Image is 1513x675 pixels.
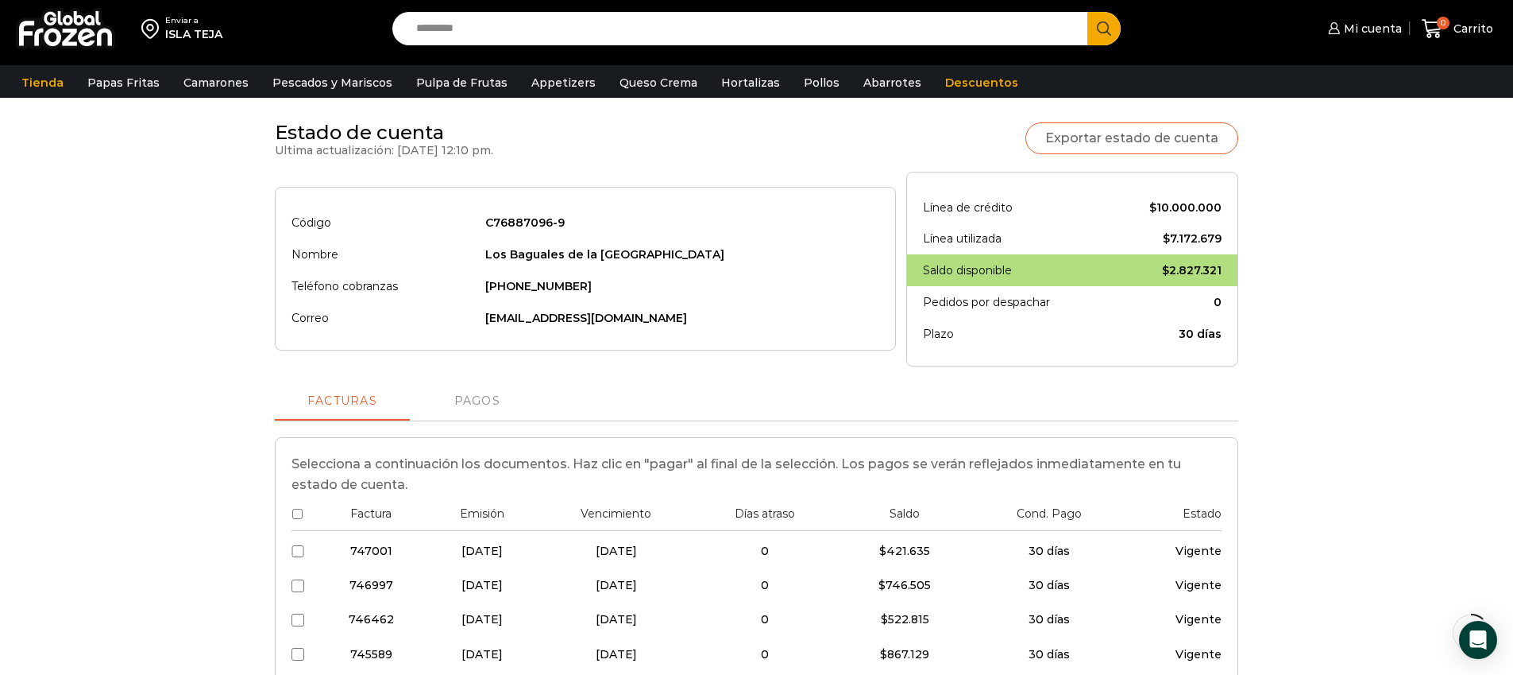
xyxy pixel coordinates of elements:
[1175,544,1222,558] span: Vigente
[408,68,515,98] a: Pulpa de Frutas
[761,578,769,592] span: 0
[1149,200,1156,215] span: $
[461,612,503,627] span: [DATE]
[878,578,931,592] bdi: 746.505
[350,647,392,661] span: 745589
[1340,21,1402,37] span: Mi cuenta
[923,254,1110,286] th: Saldo disponible
[1175,578,1222,592] span: Vigente
[1110,318,1222,350] td: 30 días
[350,506,392,521] span: Factura
[596,647,637,661] span: [DATE]
[477,239,879,270] td: Los Baguales de la [GEOGRAPHIC_DATA]
[1163,231,1222,246] bdi: 7.172.679
[477,302,879,334] td: [EMAIL_ADDRESS][DOMAIN_NAME]
[881,612,929,627] bdi: 522.815
[1149,200,1222,215] bdi: 10.000.000
[713,68,788,98] a: Hortalizas
[275,122,493,145] h2: Estado de cuenta
[923,286,1110,318] th: Pedidos por despachar
[1175,647,1222,661] span: Vigente
[761,544,769,558] span: 0
[880,647,929,661] bdi: 867.129
[1449,21,1493,37] span: Carrito
[881,612,888,627] span: $
[275,145,493,156] p: Ultima actualización: [DATE] 12:10 pm.
[477,204,879,239] td: C76887096-9
[581,506,651,521] span: Vencimiento
[612,68,705,98] a: Queso Crema
[923,318,1110,350] th: Plazo
[1025,122,1238,154] a: Exportar estado de cuenta
[596,544,637,558] span: [DATE]
[1029,578,1070,592] span: 30 días
[923,188,1110,223] th: Línea de crédito
[1437,17,1449,29] span: 0
[454,395,500,408] span: Pagos
[1163,231,1170,246] span: $
[349,612,394,627] span: 746462
[1175,612,1222,627] span: Vigente
[291,270,477,302] th: Teléfono cobranzas
[141,15,165,42] img: address-field-icon.svg
[291,454,1222,495] p: Selecciona a continuación los documentos. Haz clic en "pagar" al final de la selección. Los pagos...
[1017,506,1082,521] span: Cond. Pago
[291,204,477,239] th: Código
[923,223,1110,254] th: Línea utilizada
[165,15,222,26] div: Enviar a
[176,68,257,98] a: Camarones
[79,68,168,98] a: Papas Fritas
[1029,544,1070,558] span: 30 días
[461,578,503,592] span: [DATE]
[1183,506,1222,521] span: Estado
[1029,647,1070,661] span: 30 días
[1324,13,1402,45] a: Mi cuenta
[14,68,71,98] a: Tienda
[735,506,795,521] span: Días atraso
[461,647,503,661] span: [DATE]
[477,270,879,302] td: [PHONE_NUMBER]
[291,239,477,270] th: Nombre
[855,68,929,98] a: Abarrotes
[937,68,1026,98] a: Descuentos
[1110,286,1222,318] td: 0
[165,26,222,42] div: ISLA TEJA
[796,68,847,98] a: Pollos
[761,612,769,627] span: 0
[1162,263,1222,277] bdi: 2.827.321
[349,578,393,592] span: 746997
[1029,612,1070,627] span: 30 días
[410,382,545,421] a: Pagos
[1087,12,1121,45] button: Search button
[460,506,504,521] span: Emisión
[1418,10,1497,48] a: 0 Carrito
[879,544,930,558] bdi: 421.635
[880,647,887,661] span: $
[523,68,604,98] a: Appetizers
[879,544,886,558] span: $
[878,578,886,592] span: $
[275,382,410,421] a: Facturas
[596,578,637,592] span: [DATE]
[761,647,769,661] span: 0
[1162,263,1169,277] span: $
[1459,621,1497,659] div: Open Intercom Messenger
[461,544,503,558] span: [DATE]
[291,302,477,334] th: Correo
[890,506,920,521] span: Saldo
[350,544,392,558] span: 747001
[264,68,400,98] a: Pescados y Mariscos
[596,612,637,627] span: [DATE]
[307,395,377,406] span: Facturas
